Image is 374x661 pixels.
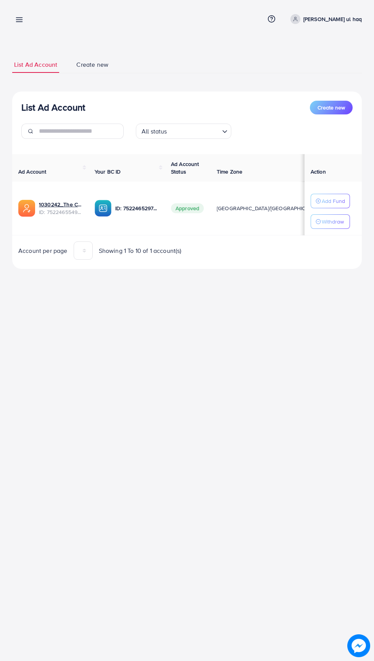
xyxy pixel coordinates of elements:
span: Create new [318,104,345,111]
button: Withdraw [311,214,350,229]
h3: List Ad Account [21,102,85,113]
div: Search for option [136,124,231,139]
span: Your BC ID [95,168,121,175]
span: Ad Account Status [171,160,199,175]
p: ID: 7522465297945837585 [115,204,159,213]
span: Account per page [18,246,68,255]
img: ic-ba-acc.ded83a64.svg [95,200,111,217]
p: Add Fund [322,196,345,206]
span: Action [311,168,326,175]
div: <span class='underline'>1030242_The Clothing Bazar_1751460503875</span></br>7522465549293649921 [39,201,82,216]
p: Withdraw [322,217,344,226]
input: Search for option [169,124,219,137]
button: Add Fund [311,194,350,208]
span: Showing 1 To 10 of 1 account(s) [99,246,182,255]
p: [PERSON_NAME] ul haq [303,14,362,24]
span: List Ad Account [14,60,57,69]
a: [PERSON_NAME] ul haq [287,14,362,24]
span: Ad Account [18,168,47,175]
span: Create new [76,60,108,69]
span: [GEOGRAPHIC_DATA]/[GEOGRAPHIC_DATA] [217,204,323,212]
img: ic-ads-acc.e4c84228.svg [18,200,35,217]
span: ID: 7522465549293649921 [39,208,82,216]
a: 1030242_The Clothing Bazar_1751460503875 [39,201,82,208]
span: All status [140,126,169,137]
img: image [347,634,370,657]
button: Create new [310,101,353,114]
span: Time Zone [217,168,242,175]
span: Approved [171,203,204,213]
